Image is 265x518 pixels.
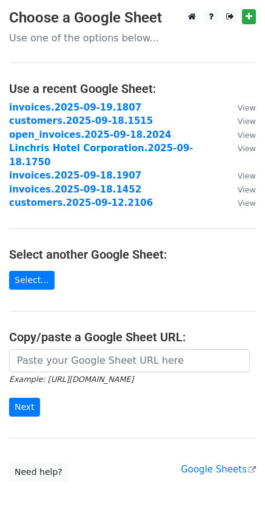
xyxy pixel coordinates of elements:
[226,184,256,195] a: View
[9,184,141,195] a: invoices.2025-09-18.1452
[226,115,256,126] a: View
[9,32,256,44] p: Use one of the options below...
[238,185,256,194] small: View
[238,144,256,153] small: View
[226,197,256,208] a: View
[9,271,55,290] a: Select...
[9,170,141,181] a: invoices.2025-09-18.1907
[9,349,250,372] input: Paste your Google Sheet URL here
[9,375,133,384] small: Example: [URL][DOMAIN_NAME]
[9,463,68,482] a: Need help?
[9,330,256,344] h4: Copy/paste a Google Sheet URL:
[238,117,256,126] small: View
[9,129,172,140] a: open_invoices.2025-09-18.2024
[9,81,256,96] h4: Use a recent Google Sheet:
[226,129,256,140] a: View
[9,9,256,27] h3: Choose a Google Sheet
[9,197,153,208] a: customers.2025-09-12.2106
[226,170,256,181] a: View
[238,103,256,112] small: View
[9,247,256,262] h4: Select another Google Sheet:
[226,143,256,154] a: View
[9,143,193,168] a: Linchris Hotel Corporation.2025-09-18.1750
[9,102,141,113] a: invoices.2025-09-19.1807
[226,102,256,113] a: View
[238,171,256,180] small: View
[9,115,153,126] a: customers.2025-09-18.1515
[9,398,40,417] input: Next
[238,131,256,140] small: View
[238,199,256,208] small: View
[181,464,256,475] a: Google Sheets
